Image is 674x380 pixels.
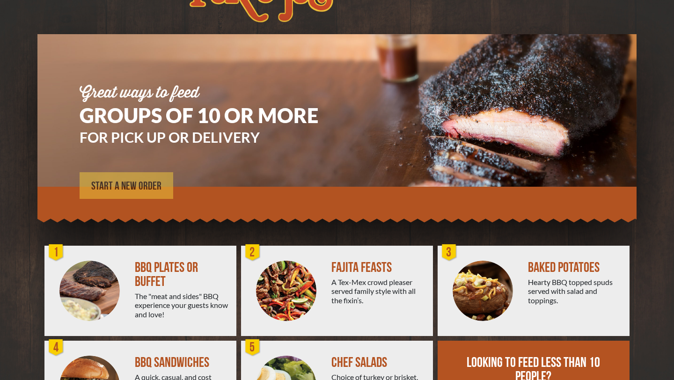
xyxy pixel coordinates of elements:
div: A Tex-Mex crowd pleaser served family style with all the fixin’s. [331,278,425,305]
div: BBQ PLATES OR BUFFET [135,261,229,289]
div: 3 [440,243,459,262]
div: Great ways to feed [80,86,346,101]
a: START A NEW ORDER [80,172,173,199]
div: 5 [243,338,262,357]
div: Hearty BBQ topped spuds served with salad and toppings. [528,278,622,305]
img: PEJ-Fajitas.png [256,261,316,321]
div: 4 [47,338,66,357]
div: 2 [243,243,262,262]
img: PEJ-Baked-Potato.png [453,261,513,321]
div: FAJITA FEASTS [331,261,425,275]
div: BBQ SANDWICHES [135,356,229,370]
div: CHEF SALADS [331,356,425,370]
div: BAKED POTATOES [528,261,622,275]
h3: FOR PICK UP OR DELIVERY [80,130,346,144]
img: PEJ-BBQ-Buffet.png [59,261,120,321]
h1: GROUPS OF 10 OR MORE [80,105,346,125]
div: The "meat and sides" BBQ experience your guests know and love! [135,292,229,319]
span: START A NEW ORDER [91,181,161,192]
div: 1 [47,243,66,262]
